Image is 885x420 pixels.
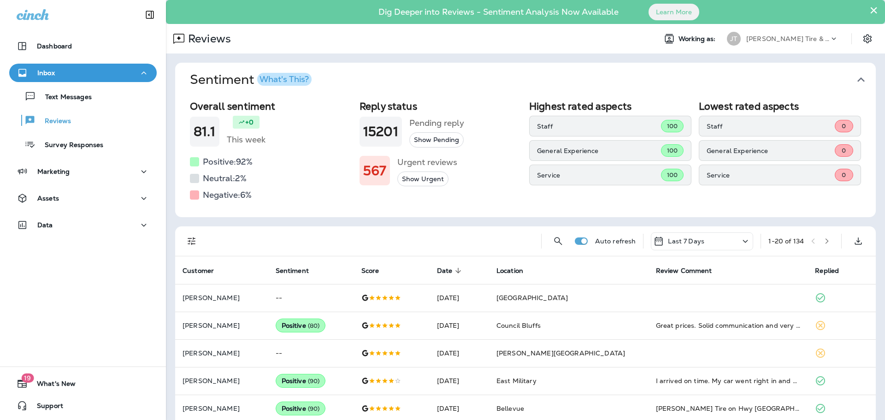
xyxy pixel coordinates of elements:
[183,322,261,329] p: [PERSON_NAME]
[190,72,312,88] h1: Sentiment
[430,312,489,339] td: [DATE]
[183,266,226,275] span: Customer
[667,147,678,154] span: 100
[409,132,464,148] button: Show Pending
[430,284,489,312] td: [DATE]
[668,237,704,245] p: Last 7 Days
[656,266,724,275] span: Review Comment
[9,87,157,106] button: Text Messages
[21,373,34,383] span: 19
[194,124,216,139] h1: 81.1
[430,367,489,395] td: [DATE]
[437,267,453,275] span: Date
[183,377,261,385] p: [PERSON_NAME]
[815,267,839,275] span: Replied
[35,141,103,150] p: Survey Responses
[308,405,320,413] span: ( 90 )
[859,30,876,47] button: Settings
[869,3,878,18] button: Close
[649,4,699,20] button: Learn More
[656,267,712,275] span: Review Comment
[183,232,201,250] button: Filters
[656,376,801,385] div: I arrived on time. My car went right in and work was completed within minutes. Quick and efficient!
[537,172,661,179] p: Service
[183,294,261,302] p: [PERSON_NAME]
[190,101,352,112] h2: Overall sentiment
[842,122,846,130] span: 0
[768,237,804,245] div: 1 - 20 of 134
[815,266,851,275] span: Replied
[496,321,541,330] span: Council Bluffs
[678,35,718,43] span: Working as:
[409,116,464,130] h5: Pending reply
[9,162,157,181] button: Marketing
[496,266,535,275] span: Location
[707,147,835,154] p: General Experience
[276,266,321,275] span: Sentiment
[276,267,309,275] span: Sentiment
[529,101,691,112] h2: Highest rated aspects
[9,374,157,393] button: 19What's New
[656,404,801,413] div: Jensen Tire on Hwy 370 & 42nd Street always are friendly & helpful. Very professional! Thank You ...
[9,64,157,82] button: Inbox
[257,73,312,86] button: What's This?
[137,6,163,24] button: Collapse Sidebar
[9,396,157,415] button: Support
[667,171,678,179] span: 100
[699,101,861,112] h2: Lowest rated aspects
[842,147,846,154] span: 0
[437,266,465,275] span: Date
[183,405,261,412] p: [PERSON_NAME]
[260,75,309,83] div: What's This?
[203,188,252,202] h5: Negative: 6 %
[308,322,320,330] span: ( 80 )
[707,172,835,179] p: Service
[268,284,354,312] td: --
[28,402,63,413] span: Support
[9,135,157,154] button: Survey Responses
[9,189,157,207] button: Assets
[276,402,326,415] div: Positive
[707,123,835,130] p: Staff
[537,147,661,154] p: General Experience
[361,266,391,275] span: Score
[175,97,876,217] div: SentimentWhat's This?
[360,101,522,112] h2: Reply status
[308,377,320,385] span: ( 90 )
[276,374,326,388] div: Positive
[849,232,867,250] button: Export as CSV
[496,349,625,357] span: [PERSON_NAME][GEOGRAPHIC_DATA]
[352,11,645,13] p: Dig Deeper into Reviews - Sentiment Analysis Now Available
[9,37,157,55] button: Dashboard
[9,111,157,130] button: Reviews
[496,267,523,275] span: Location
[184,32,231,46] p: Reviews
[35,117,71,126] p: Reviews
[842,171,846,179] span: 0
[227,132,265,147] h5: This week
[361,267,379,275] span: Score
[397,155,457,170] h5: Urgent reviews
[183,63,883,97] button: SentimentWhat's This?
[183,267,214,275] span: Customer
[37,42,72,50] p: Dashboard
[37,69,55,77] p: Inbox
[245,118,254,127] p: +0
[28,380,76,391] span: What's New
[397,172,448,187] button: Show Urgent
[203,171,247,186] h5: Neutral: 2 %
[203,154,253,169] h5: Positive: 92 %
[537,123,661,130] p: Staff
[276,319,326,332] div: Positive
[496,377,537,385] span: East Military
[430,339,489,367] td: [DATE]
[496,404,524,413] span: Bellevue
[496,294,568,302] span: [GEOGRAPHIC_DATA]
[595,237,636,245] p: Auto refresh
[9,216,157,234] button: Data
[746,35,829,42] p: [PERSON_NAME] Tire & Auto
[36,93,92,102] p: Text Messages
[37,195,59,202] p: Assets
[363,124,398,139] h1: 15201
[549,232,567,250] button: Search Reviews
